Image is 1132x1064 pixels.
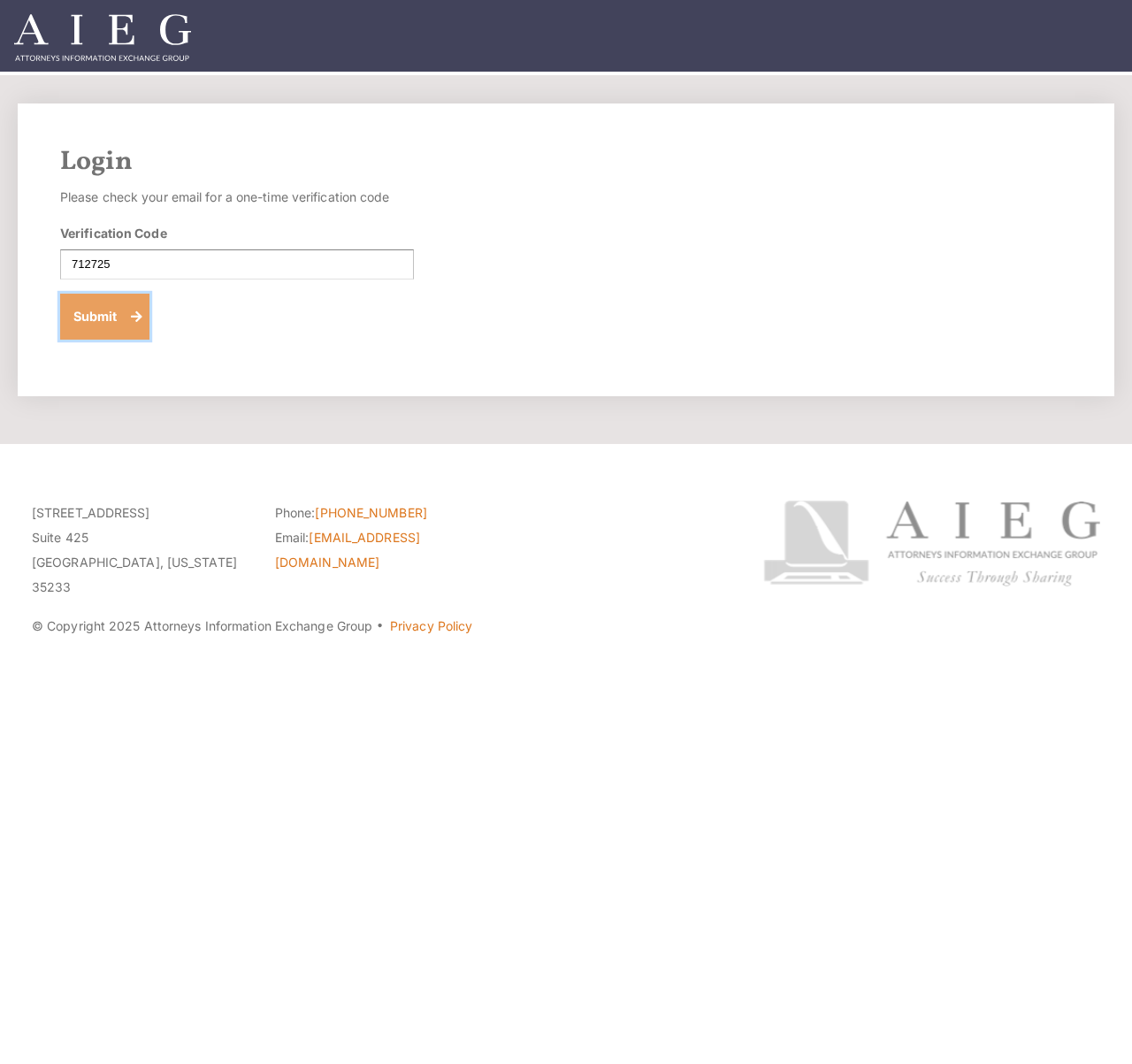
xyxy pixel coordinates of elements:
p: © Copyright 2025 Attorneys Information Exchange Group [32,614,735,639]
a: Privacy Policy [390,618,472,633]
img: Attorneys Information Exchange Group logo [763,501,1100,586]
a: [PHONE_NUMBER] [315,505,426,520]
button: Submit [60,294,149,340]
li: Email: [275,525,492,575]
span: · [376,625,384,634]
label: Verification Code [60,224,167,242]
h2: Login [60,146,1072,178]
a: [EMAIL_ADDRESS][DOMAIN_NAME] [275,530,420,570]
li: Phone: [275,501,492,525]
img: Attorneys Information Exchange Group [14,14,191,61]
p: Please check your email for a one-time verification code [60,185,414,210]
p: [STREET_ADDRESS] Suite 425 [GEOGRAPHIC_DATA], [US_STATE] 35233 [32,501,249,600]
